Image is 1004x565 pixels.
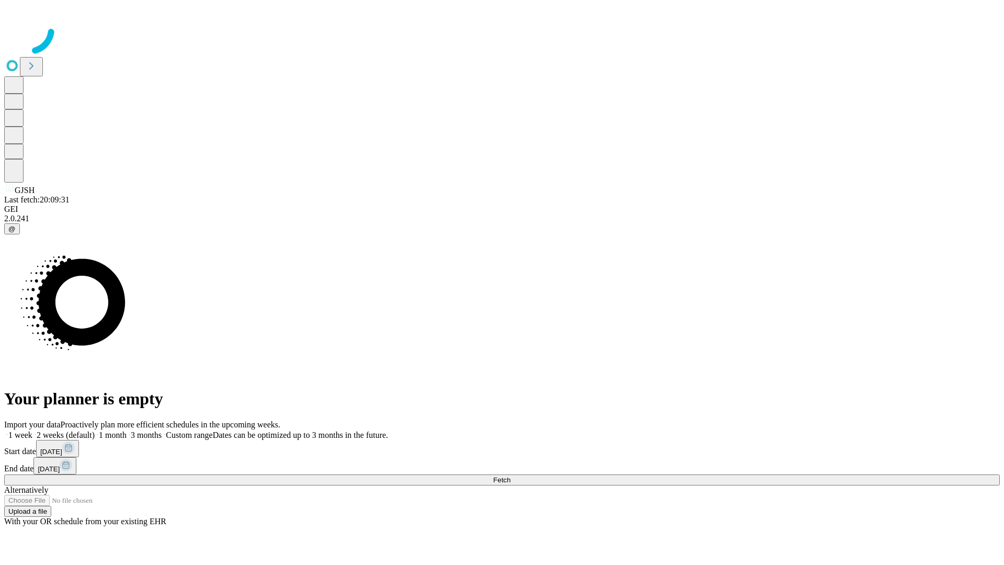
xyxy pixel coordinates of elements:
[37,431,95,439] span: 2 weeks (default)
[36,440,79,457] button: [DATE]
[166,431,212,439] span: Custom range
[4,223,20,234] button: @
[8,225,16,233] span: @
[40,448,62,456] span: [DATE]
[4,389,1000,409] h1: Your planner is empty
[4,457,1000,474] div: End date
[4,517,166,526] span: With your OR schedule from your existing EHR
[213,431,388,439] span: Dates can be optimized up to 3 months in the future.
[33,457,76,474] button: [DATE]
[99,431,127,439] span: 1 month
[4,485,48,494] span: Alternatively
[4,474,1000,485] button: Fetch
[4,205,1000,214] div: GEI
[38,465,60,473] span: [DATE]
[4,506,51,517] button: Upload a file
[4,420,61,429] span: Import your data
[4,440,1000,457] div: Start date
[131,431,162,439] span: 3 months
[4,195,70,204] span: Last fetch: 20:09:31
[15,186,35,195] span: GJSH
[8,431,32,439] span: 1 week
[61,420,280,429] span: Proactively plan more efficient schedules in the upcoming weeks.
[4,214,1000,223] div: 2.0.241
[493,476,510,484] span: Fetch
